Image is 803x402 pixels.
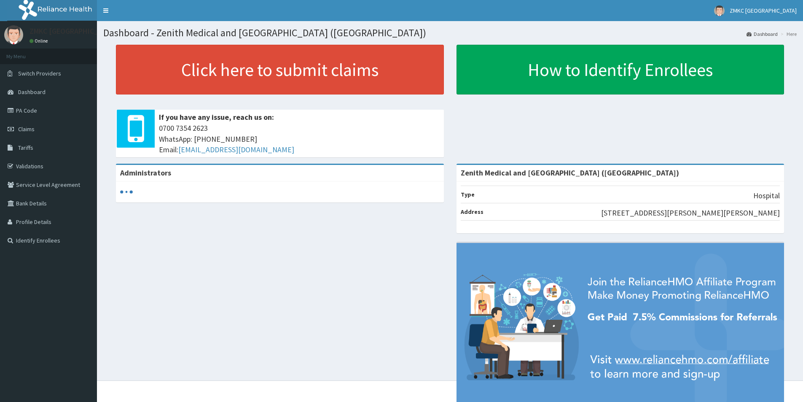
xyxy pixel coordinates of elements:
[714,5,725,16] img: User Image
[30,27,118,35] p: ZMKC [GEOGRAPHIC_DATA]
[18,88,46,96] span: Dashboard
[103,27,797,38] h1: Dashboard - Zenith Medical and [GEOGRAPHIC_DATA] ([GEOGRAPHIC_DATA])
[747,30,778,38] a: Dashboard
[116,45,444,94] a: Click here to submit claims
[159,123,440,155] span: 0700 7354 2623 WhatsApp: [PHONE_NUMBER] Email:
[461,191,475,198] b: Type
[178,145,294,154] a: [EMAIL_ADDRESS][DOMAIN_NAME]
[457,45,784,94] a: How to Identify Enrollees
[30,38,50,44] a: Online
[159,112,274,122] b: If you have any issue, reach us on:
[18,144,33,151] span: Tariffs
[120,168,171,178] b: Administrators
[18,125,35,133] span: Claims
[461,208,483,216] b: Address
[753,190,780,201] p: Hospital
[730,7,797,14] span: ZMKC [GEOGRAPHIC_DATA]
[4,25,23,44] img: User Image
[779,30,797,38] li: Here
[18,70,61,77] span: Switch Providers
[461,168,679,178] strong: Zenith Medical and [GEOGRAPHIC_DATA] ([GEOGRAPHIC_DATA])
[120,186,133,198] svg: audio-loading
[601,208,780,219] p: [STREET_ADDRESS][PERSON_NAME][PERSON_NAME]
